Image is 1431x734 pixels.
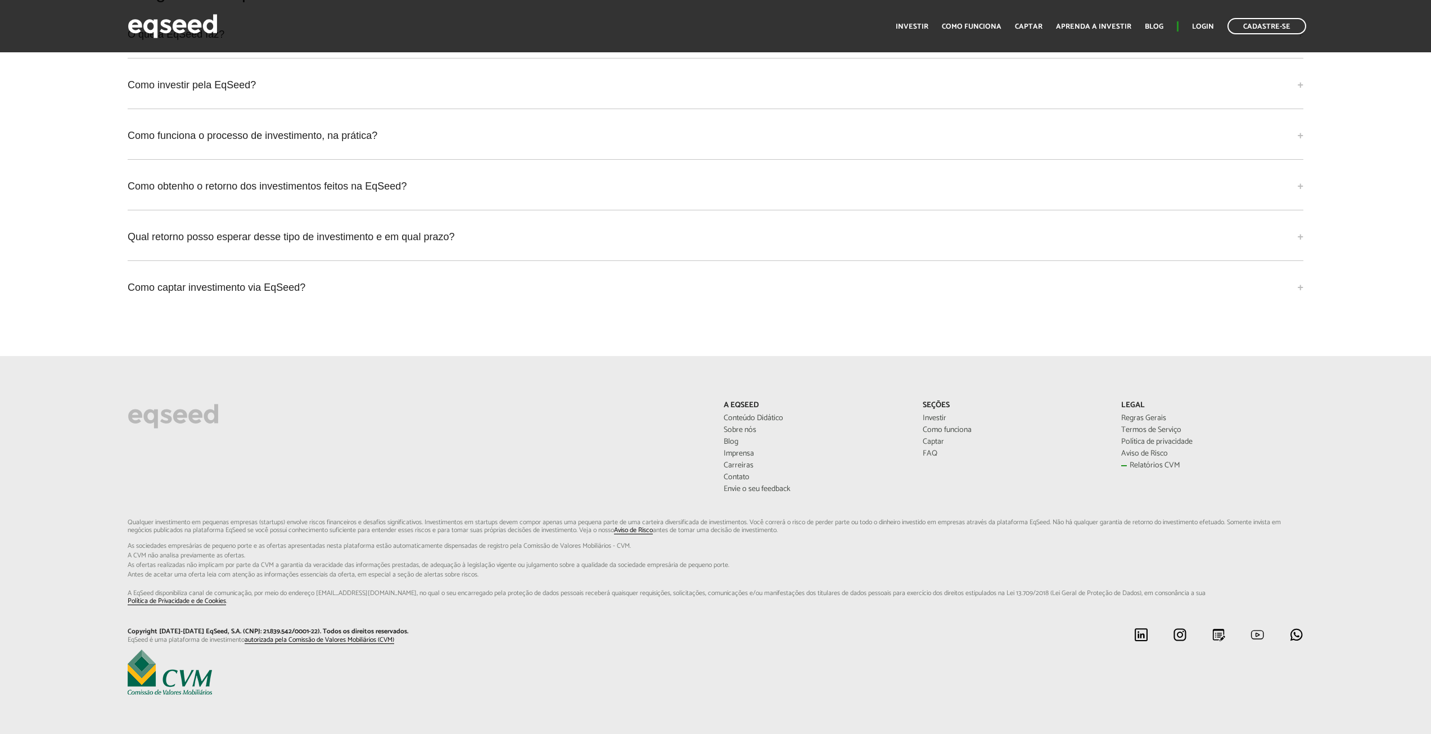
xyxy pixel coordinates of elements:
[128,11,218,41] img: EqSeed
[128,636,707,644] p: EqSeed é uma plataforma de investimento
[128,222,1303,252] a: Qual retorno posso esperar desse tipo de investimento e em qual prazo?
[1121,401,1303,411] p: Legal
[923,426,1104,434] a: Como funciona
[128,598,226,605] a: Política de Privacidade e de Cookies
[1121,426,1303,434] a: Termos de Serviço
[128,171,1303,201] a: Como obtenho o retorno dos investimentos feitos na EqSeed?
[724,450,905,458] a: Imprensa
[128,519,1303,605] p: Qualquer investimento em pequenas empresas (startups) envolve riscos financeiros e desafios signi...
[128,628,707,636] p: Copyright [DATE]-[DATE] EqSeed, S.A. (CNPJ: 21.839.542/0001-22). Todos os direitos reservados.
[1212,628,1226,642] img: blog.svg
[724,401,905,411] p: A EqSeed
[128,650,212,695] img: EqSeed é uma plataforma de investimento autorizada pela Comissão de Valores Mobiliários (CVM)
[128,70,1303,100] a: Como investir pela EqSeed?
[1289,628,1303,642] img: whatsapp.svg
[724,462,905,470] a: Carreiras
[724,415,905,422] a: Conteúdo Didático
[128,571,1303,578] span: Antes de aceitar uma oferta leia com atenção as informações essenciais da oferta, em especial...
[724,426,905,434] a: Sobre nós
[128,272,1303,303] a: Como captar investimento via EqSeed?
[128,401,219,431] img: EqSeed Logo
[1121,462,1303,470] a: Relatórios CVM
[1121,438,1303,446] a: Política de privacidade
[128,120,1303,151] a: Como funciona o processo de investimento, na prática?
[1227,18,1306,34] a: Cadastre-se
[724,474,905,481] a: Contato
[1134,628,1148,642] img: linkedin.svg
[614,527,653,534] a: Aviso de Risco
[128,552,1303,559] span: A CVM não analisa previamente as ofertas.
[245,637,394,644] a: autorizada pela Comissão de Valores Mobiliários (CVM)
[942,23,1001,30] a: Como funciona
[128,562,1303,569] span: As ofertas realizadas não implicam por parte da CVM a garantia da veracidade das informações p...
[923,438,1104,446] a: Captar
[1251,628,1265,642] img: youtube.svg
[128,543,1303,550] span: As sociedades empresárias de pequeno porte e as ofertas apresentadas nesta plataforma estão aut...
[1192,23,1214,30] a: Login
[1145,23,1163,30] a: Blog
[1121,450,1303,458] a: Aviso de Risco
[923,450,1104,458] a: FAQ
[1056,23,1131,30] a: Aprenda a investir
[724,485,905,493] a: Envie o seu feedback
[923,415,1104,422] a: Investir
[1173,628,1187,642] img: instagram.svg
[1121,415,1303,422] a: Regras Gerais
[724,438,905,446] a: Blog
[923,401,1104,411] p: Seções
[1015,23,1042,30] a: Captar
[896,23,928,30] a: Investir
